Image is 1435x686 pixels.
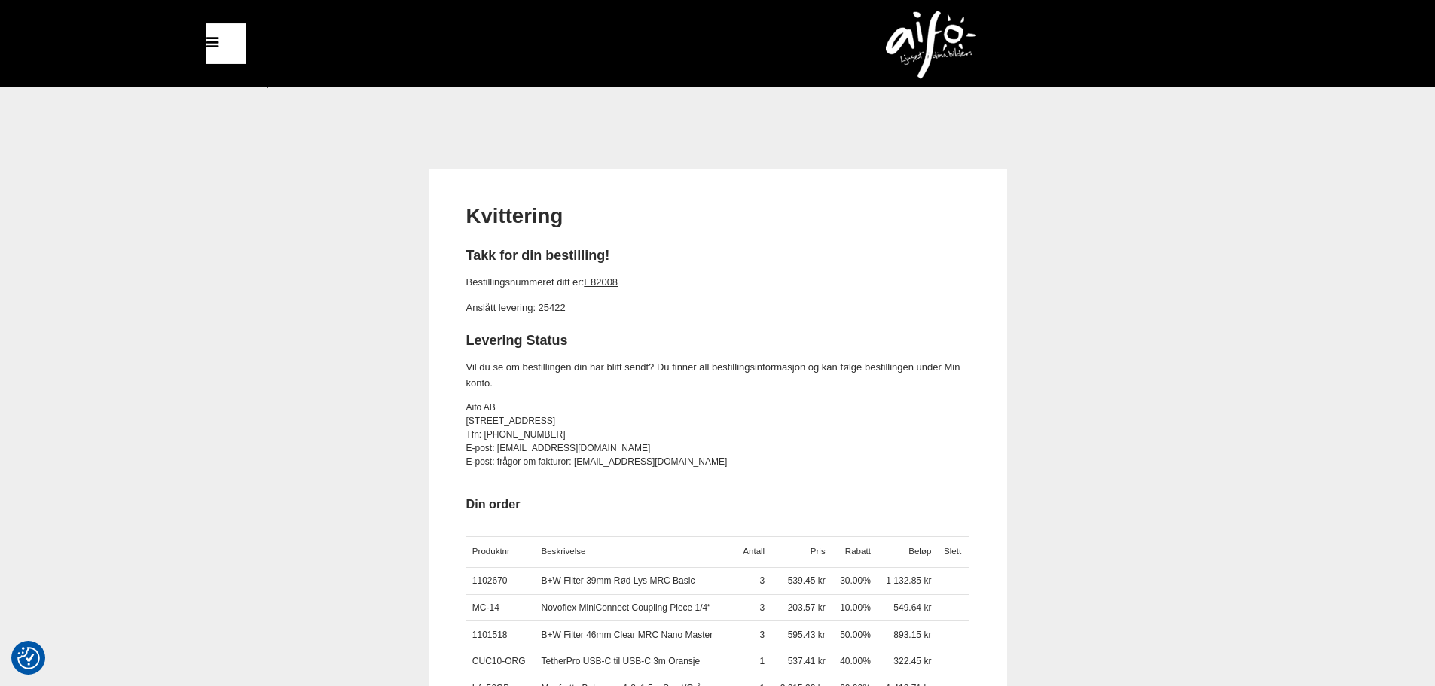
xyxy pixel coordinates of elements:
div: Tfn: [PHONE_NUMBER] [466,428,969,441]
a: 1101518 [472,630,508,640]
span: Rabatt [845,547,871,556]
span: 893.15 [893,630,921,640]
span: Pris [811,547,826,556]
button: Samtykkepreferanser [17,645,40,672]
h2: Levering Status [466,331,969,350]
span: 322.45 [893,656,921,666]
p: Bestillingsnummeret ditt er: [466,275,969,291]
span: 539.45 [788,575,816,586]
a: MC-14 [472,602,499,613]
span: 595.43 [788,630,816,640]
span: 549.64 [893,602,921,613]
img: logo.png [886,11,976,79]
div: E-post: [EMAIL_ADDRESS][DOMAIN_NAME] [466,441,969,455]
span: 3 [760,630,765,640]
span: 1 132.85 [886,575,921,586]
span: 30.00% [840,575,871,586]
span: Beskrivelse [541,547,585,556]
a: CUC10-ORG [472,656,526,666]
span: 10.00% [840,602,871,613]
a: 1102670 [472,575,508,586]
p: Vil du se om bestillingen din har blitt sendt? Du finner all bestillingsinformasjon og kan følge ... [466,360,969,392]
span: Slett [944,547,961,556]
span: 3 [760,602,765,613]
span: Produktnr [472,547,510,556]
div: E-post: frågor om fakturor: [EMAIL_ADDRESS][DOMAIN_NAME] [466,455,969,468]
a: TetherPro USB-C til USB-C 3m Oransje [541,656,700,666]
div: [STREET_ADDRESS] [466,414,969,428]
span: 50.00% [840,630,871,640]
a: Novoflex MiniConnect Coupling Piece 1/4“ [541,602,710,613]
a: B+W Filter 39mm Rød Lys MRC Basic [541,575,695,586]
span: 40.00% [840,656,871,666]
a: B+W Filter 46mm Clear MRC Nano Master [541,630,713,640]
p: Anslått levering: 25422 [466,300,969,316]
span: Beløp [908,547,931,556]
span: 3 [760,575,765,586]
span: 203.57 [788,602,816,613]
img: Revisit consent button [17,647,40,669]
span: 537.41 [788,656,816,666]
div: Aifo AB [466,401,969,414]
h1: Kvittering [466,202,969,231]
h3: Din order [466,495,969,513]
span: Antall [743,547,765,556]
h2: Takk for din bestilling! [466,246,969,265]
span: 1 [760,656,765,666]
a: E82008 [584,276,618,288]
